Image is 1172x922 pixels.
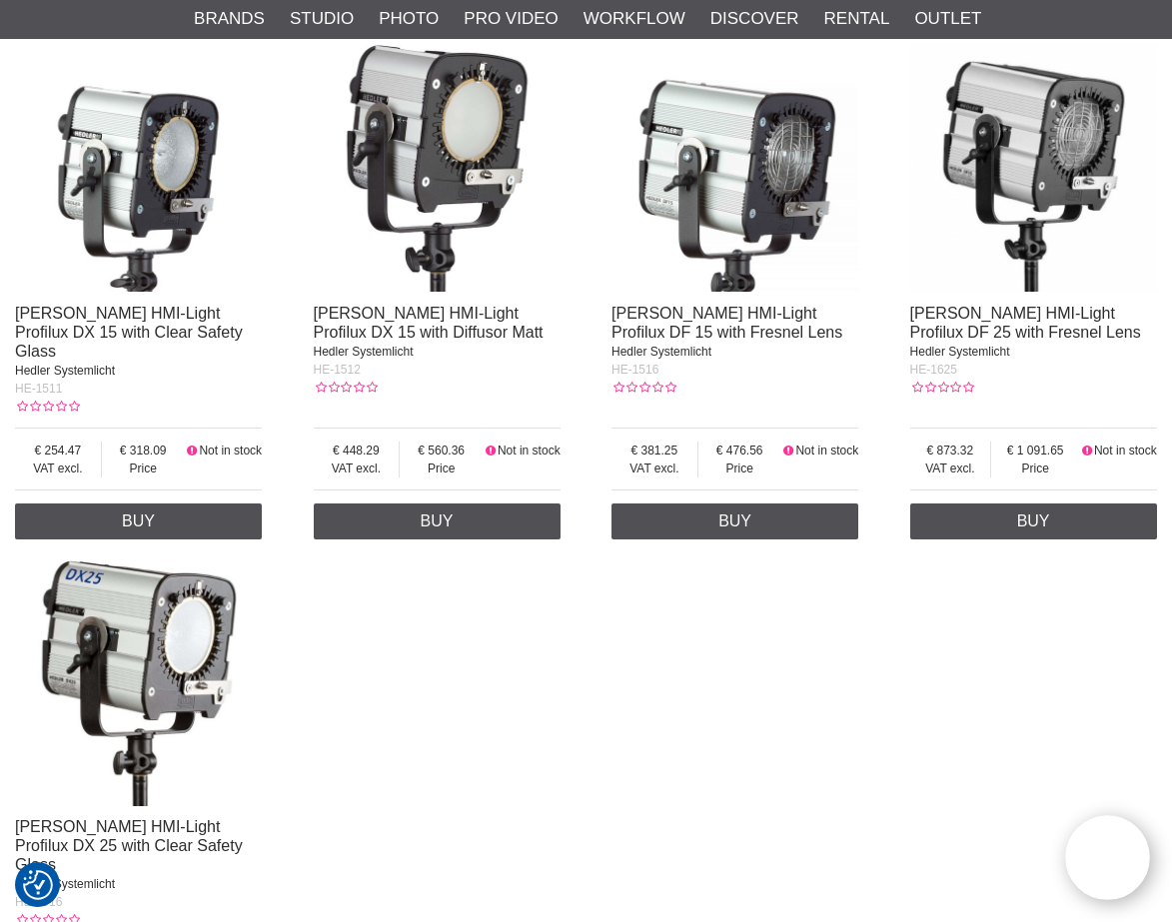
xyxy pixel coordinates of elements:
[698,460,781,477] span: Price
[795,444,858,458] span: Not in stock
[314,379,378,397] div: Customer rating: 0
[910,363,957,377] span: HE-1625
[910,45,1157,292] img: Hedler HMI-Light Profilux DF 25 with Fresnel Lens
[710,6,799,32] a: Discover
[15,364,115,378] span: Hedler Systemlicht
[991,460,1079,477] span: Price
[379,6,439,32] a: Photo
[611,503,858,539] a: Buy
[698,442,781,460] span: 476.56
[824,6,890,32] a: Rental
[194,6,265,32] a: Brands
[611,460,697,477] span: VAT excl.
[314,503,561,539] a: Buy
[611,379,675,397] div: Customer rating: 0
[314,45,561,292] img: Hedler HMI-Light Profilux DX 15 with Diffusor Matt
[400,442,483,460] span: 560.36
[15,559,262,806] img: Hedler HMI-Light Profilux DX 25 with Clear Safety Glass
[611,363,658,377] span: HE-1516
[199,444,262,458] span: Not in stock
[15,398,79,416] div: Customer rating: 0
[15,877,115,891] span: Hedler Systemlicht
[314,305,544,341] a: [PERSON_NAME] HMI-Light Profilux DX 15 with Diffusor Matt
[910,503,1157,539] a: Buy
[15,895,62,909] span: HE-2516
[910,345,1010,359] span: Hedler Systemlicht
[23,867,53,903] button: Consent Preferences
[910,460,991,477] span: VAT excl.
[781,444,796,458] i: Not in stock
[102,442,185,460] span: 318.09
[15,45,262,292] img: Hedler HMI-Light Profilux DX 15 with Clear Safety Glass
[914,6,981,32] a: Outlet
[314,363,361,377] span: HE-1512
[15,442,101,460] span: 254.47
[400,460,483,477] span: Price
[15,503,262,539] a: Buy
[611,442,697,460] span: 381.25
[314,460,400,477] span: VAT excl.
[910,305,1141,341] a: [PERSON_NAME] HMI-Light Profilux DF 25 with Fresnel Lens
[314,442,400,460] span: 448.29
[611,45,858,292] img: Hedler HMI-Light Profilux DF 15 with Fresnel Lens
[15,382,62,396] span: HE-1511
[290,6,354,32] a: Studio
[102,460,185,477] span: Price
[15,460,101,477] span: VAT excl.
[15,305,243,360] a: [PERSON_NAME] HMI-Light Profilux DX 15 with Clear Safety Glass
[498,444,561,458] span: Not in stock
[584,6,685,32] a: Workflow
[1079,444,1094,458] i: Not in stock
[910,442,991,460] span: 873.32
[483,444,498,458] i: Not in stock
[464,6,558,32] a: Pro Video
[314,345,414,359] span: Hedler Systemlicht
[185,444,200,458] i: Not in stock
[910,379,974,397] div: Customer rating: 0
[1094,444,1157,458] span: Not in stock
[611,345,711,359] span: Hedler Systemlicht
[15,818,243,873] a: [PERSON_NAME] HMI-Light Profilux DX 25 with Clear Safety Glass
[23,870,53,900] img: Revisit consent button
[611,305,842,341] a: [PERSON_NAME] HMI-Light Profilux DF 15 with Fresnel Lens
[991,442,1079,460] span: 1 091.65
